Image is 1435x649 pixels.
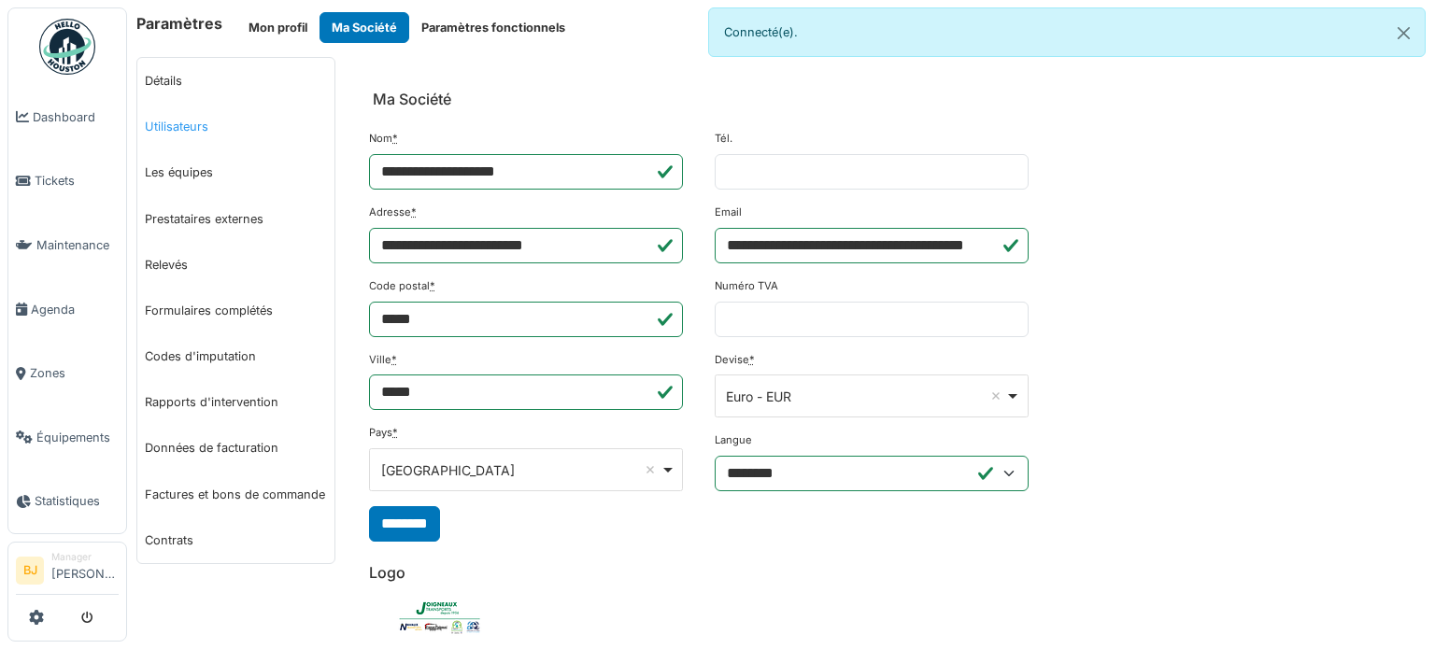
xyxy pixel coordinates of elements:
button: Paramètres fonctionnels [409,12,577,43]
span: Agenda [31,301,119,318]
button: Remove item: 'EUR' [987,387,1005,405]
a: Dashboard [8,85,126,149]
h6: Logo [369,564,1411,582]
span: Équipements [36,429,119,446]
a: Maintenance [8,213,126,277]
h6: Ma Société [373,91,451,108]
span: Tickets [35,172,119,190]
span: Zones [30,364,119,382]
label: Ville [369,352,397,368]
abbr: Requis [392,426,398,439]
span: Dashboard [33,108,119,126]
label: Tél. [715,131,732,147]
abbr: Requis [411,205,417,219]
li: BJ [16,557,44,585]
button: Ma Société [320,12,409,43]
a: Statistiques [8,470,126,534]
button: Close [1383,8,1425,58]
a: Codes d'imputation [137,333,334,379]
a: Prestataires externes [137,196,334,242]
a: Zones [8,341,126,405]
a: Factures et bons de commande [137,472,334,517]
button: Remove item: 'BE' [641,460,660,479]
a: Rapports d'intervention [137,379,334,425]
a: Agenda [8,277,126,342]
label: Code postal [369,278,435,294]
div: Euro - EUR [726,387,1005,406]
a: Équipements [8,405,126,470]
label: Langue [715,432,752,448]
div: [GEOGRAPHIC_DATA] [381,460,661,480]
a: Relevés [137,242,334,288]
label: Adresse [369,205,417,220]
label: Devise [715,352,755,368]
div: Manager [51,550,119,564]
a: Détails [137,58,334,104]
span: Statistiques [35,492,119,510]
label: Email [715,205,742,220]
div: Connecté(e). [708,7,1426,57]
a: Tickets [8,149,126,214]
button: Mon profil [236,12,320,43]
h6: Paramètres [136,15,222,33]
a: Contrats [137,517,334,563]
a: Utilisateurs [137,104,334,149]
label: Nom [369,131,398,147]
abbr: Requis [749,353,755,366]
label: Pays [369,425,398,441]
a: Les équipes [137,149,334,195]
span: Maintenance [36,236,119,254]
abbr: Requis [391,353,397,366]
li: [PERSON_NAME] [51,550,119,590]
abbr: Requis [430,279,435,292]
abbr: Requis [392,132,398,145]
label: Numéro TVA [715,278,778,294]
a: BJ Manager[PERSON_NAME] [16,550,119,595]
a: Données de facturation [137,425,334,471]
img: Badge_color-CXgf-gQk.svg [39,19,95,75]
a: Formulaires complétés [137,288,334,333]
